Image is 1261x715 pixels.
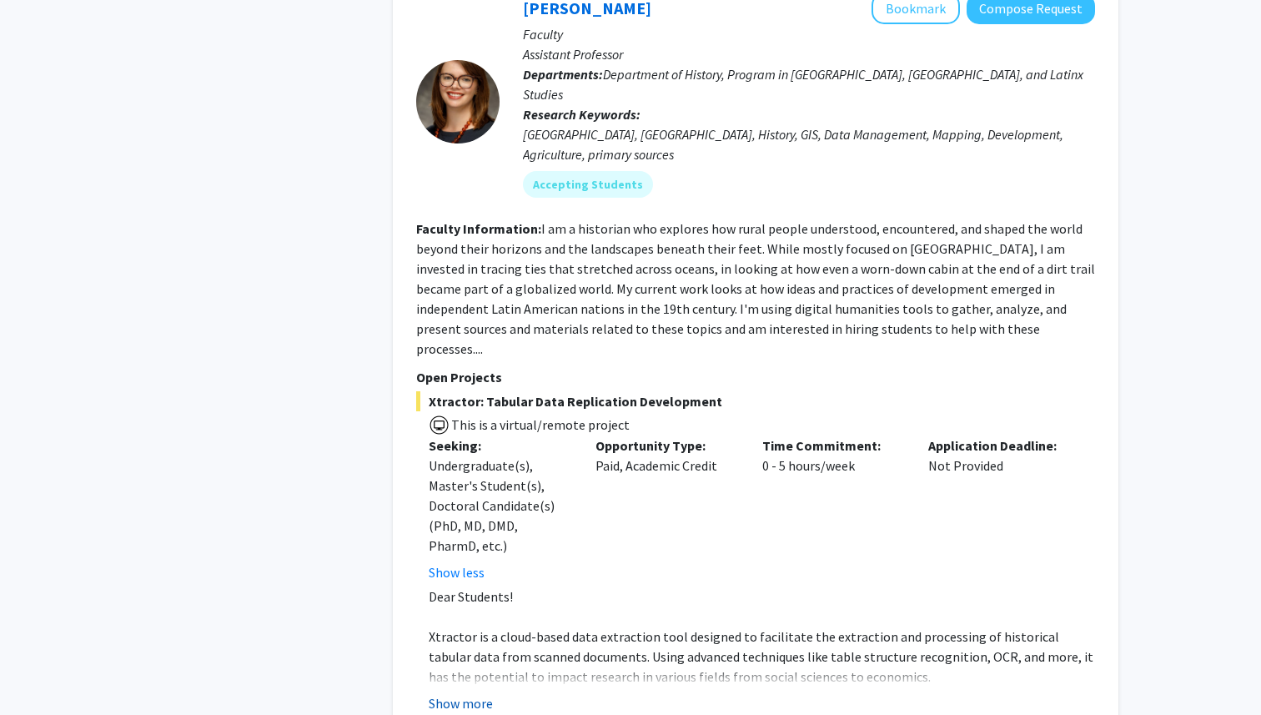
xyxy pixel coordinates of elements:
div: Paid, Academic Credit [583,436,750,582]
span: This is a virtual/remote project [450,416,630,433]
button: Show more [429,693,493,713]
span: Xtractor: Tabular Data Replication Development [416,391,1095,411]
div: Not Provided [916,436,1083,582]
div: [GEOGRAPHIC_DATA], [GEOGRAPHIC_DATA], History, GIS, Data Management, Mapping, Development, Agricu... [523,124,1095,164]
span: Dear Students! [429,588,513,605]
b: Faculty Information: [416,220,541,237]
p: Application Deadline: [928,436,1070,456]
b: Research Keywords: [523,106,641,123]
p: Assistant Professor [523,44,1095,64]
p: Open Projects [416,367,1095,387]
iframe: Chat [13,640,71,702]
mat-chip: Accepting Students [523,171,653,198]
button: Show less [429,562,485,582]
div: 0 - 5 hours/week [750,436,917,582]
span: Xtractor is a cloud-based data extraction tool designed to facilitate the extraction and processi... [429,628,1093,685]
fg-read-more: I am a historian who explores how rural people understood, encountered, and shaped the world beyo... [416,220,1095,357]
b: Departments: [523,66,603,83]
p: Seeking: [429,436,570,456]
p: Faculty [523,24,1095,44]
p: Time Commitment: [762,436,904,456]
div: Undergraduate(s), Master's Student(s), Doctoral Candidate(s) (PhD, MD, DMD, PharmD, etc.) [429,456,570,556]
p: Opportunity Type: [595,436,737,456]
span: Department of History, Program in [GEOGRAPHIC_DATA], [GEOGRAPHIC_DATA], and Latinx Studies [523,66,1083,103]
